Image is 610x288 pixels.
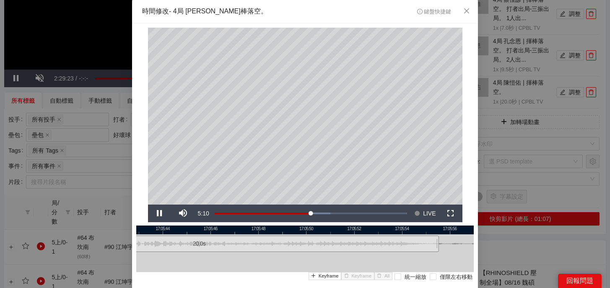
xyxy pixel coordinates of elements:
div: Video Player [148,28,462,205]
div: 回報問題 [558,274,602,288]
span: Keyframe [319,272,339,280]
span: close [463,8,470,14]
span: info-circle [417,9,423,14]
div: Progress Bar [215,213,408,214]
button: deleteAll [374,272,392,280]
span: plus [311,273,316,279]
span: LIVE [423,205,436,222]
button: Fullscreen [439,205,462,222]
span: 5:10 [198,210,209,217]
button: Mute [171,205,195,222]
div: 時間修改 - 4局 [PERSON_NAME]棒落空。 [142,7,267,16]
button: Pause [148,205,171,222]
span: 鍵盤快捷鍵 [417,9,451,15]
span: 僅限左右移動 [436,273,476,282]
button: Seek to live, currently behind live [411,205,439,222]
button: plusKeyframe [309,272,342,280]
span: 統一縮放 [401,273,430,282]
button: deleteKeyframe [341,272,374,280]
